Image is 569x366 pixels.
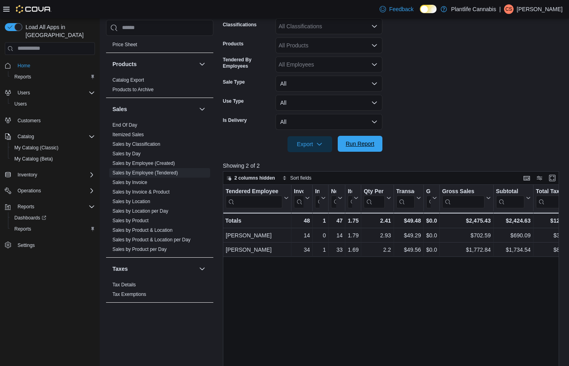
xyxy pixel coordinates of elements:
[517,4,563,14] p: [PERSON_NAME]
[426,216,437,225] div: $0.00
[112,247,167,252] a: Sales by Product per Day
[11,154,95,164] span: My Catalog (Beta)
[14,74,31,80] span: Reports
[346,140,374,148] span: Run Report
[223,117,247,123] label: Is Delivery
[14,241,38,250] a: Settings
[14,202,95,211] span: Reports
[11,99,95,109] span: Users
[364,188,391,208] button: Qty Per Transaction
[18,117,41,124] span: Customers
[294,188,303,208] div: Invoices Sold
[2,114,98,126] button: Customers
[14,156,53,162] span: My Catalog (Beta)
[226,245,289,254] div: [PERSON_NAME]
[112,141,160,147] a: Sales by Classification
[5,57,95,272] nav: Complex example
[396,188,414,196] div: Transaction Average
[112,218,149,223] a: Sales by Product
[112,208,168,214] span: Sales by Location per Day
[112,265,196,273] button: Taxes
[364,188,384,208] div: Qty Per Transaction
[112,160,175,166] a: Sales by Employee (Created)
[496,188,524,196] div: Subtotal
[112,160,175,166] span: Sales by Employee (Created)
[535,173,544,183] button: Display options
[226,231,289,240] div: [PERSON_NAME]
[315,245,326,254] div: 1
[112,227,173,233] a: Sales by Product & Location
[279,173,315,183] button: Sort fields
[223,79,245,85] label: Sale Type
[389,5,413,13] span: Feedback
[18,90,30,96] span: Users
[112,122,137,128] a: End Of Day
[223,22,257,28] label: Classifications
[223,162,563,170] p: Showing 2 of 2
[14,61,33,70] a: Home
[11,143,62,153] a: My Catalog (Classic)
[2,87,98,98] button: Users
[112,87,154,92] a: Products to Archive
[426,188,437,208] button: Gift Cards
[8,223,98,235] button: Reports
[14,116,44,125] a: Customers
[112,77,144,83] a: Catalog Export
[496,188,524,208] div: Subtotal
[396,188,414,208] div: Transaction Average
[223,98,244,104] label: Use Type
[226,188,282,208] div: Tendered Employee
[18,242,35,249] span: Settings
[376,1,417,17] a: Feedback
[223,41,244,47] label: Products
[451,4,496,14] p: Plantlife Cannabis
[442,188,490,208] button: Gross Sales
[506,4,512,14] span: CS
[315,188,319,208] div: Invoices Ref
[112,60,196,68] button: Products
[331,188,336,196] div: Net Sold
[8,153,98,164] button: My Catalog (Beta)
[522,173,532,183] button: Keyboard shortcuts
[112,170,178,176] a: Sales by Employee (Tendered)
[112,141,160,147] span: Sales by Classification
[112,179,147,186] span: Sales by Invoice
[197,59,207,69] button: Products
[315,216,326,225] div: 1
[442,188,484,196] div: Gross Sales
[2,169,98,180] button: Inventory
[547,173,557,183] button: Enter fullscreen
[14,145,59,151] span: My Catalog (Classic)
[223,57,272,69] label: Tendered By Employees
[112,132,144,137] a: Itemized Sales
[2,185,98,196] button: Operations
[14,101,27,107] span: Users
[11,154,56,164] a: My Catalog (Beta)
[331,231,343,240] div: 14
[106,75,213,98] div: Products
[18,188,41,194] span: Operations
[8,98,98,110] button: Users
[11,72,95,82] span: Reports
[11,224,95,234] span: Reports
[348,188,358,208] button: Items Per Transaction
[112,42,137,47] a: Price Sheet
[364,245,391,254] div: 2.2
[348,245,358,254] div: 1.69
[426,231,437,240] div: $0.00
[14,215,46,221] span: Dashboards
[18,172,37,178] span: Inventory
[22,23,95,39] span: Load All Apps in [GEOGRAPHIC_DATA]
[112,151,141,157] span: Sales by Day
[112,265,128,273] h3: Taxes
[294,188,310,208] button: Invoices Sold
[8,212,98,223] a: Dashboards
[112,227,173,233] span: Sales by Product & Location
[426,245,437,254] div: $0.00
[197,104,207,114] button: Sales
[2,239,98,251] button: Settings
[371,61,378,68] button: Open list of options
[2,131,98,142] button: Catalog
